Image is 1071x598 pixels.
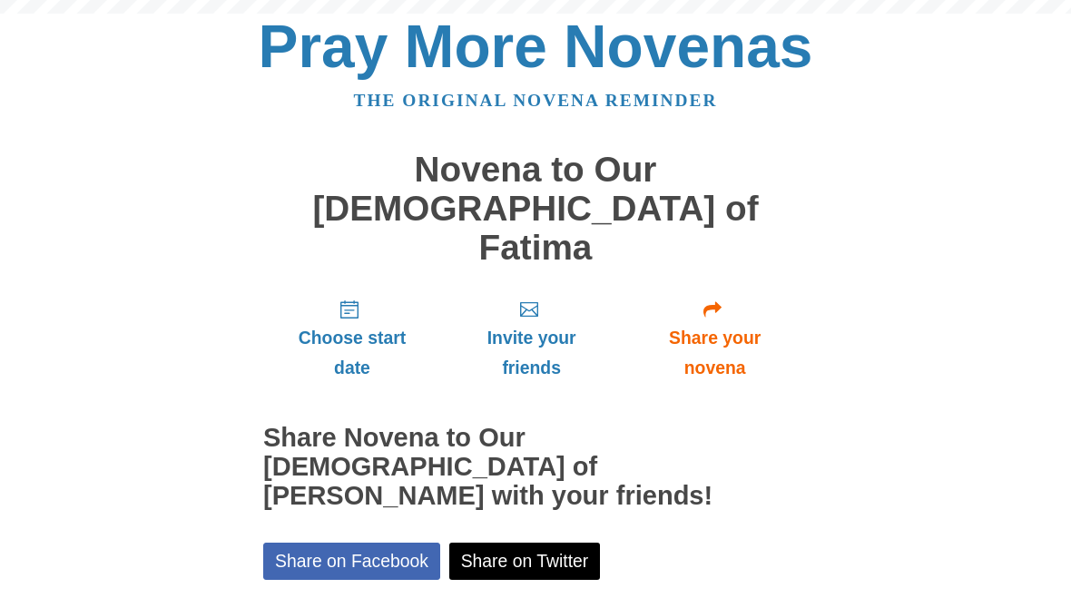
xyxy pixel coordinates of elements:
span: Share your novena [640,323,790,383]
a: Pray More Novenas [259,13,813,80]
a: Share your novena [622,285,808,393]
span: Choose start date [281,323,423,383]
a: Invite your friends [441,285,622,393]
h2: Share Novena to Our [DEMOGRAPHIC_DATA] of [PERSON_NAME] with your friends! [263,424,808,511]
span: Invite your friends [459,323,604,383]
a: The original novena reminder [354,91,718,110]
a: Share on Twitter [449,543,601,580]
a: Choose start date [263,285,441,393]
h1: Novena to Our [DEMOGRAPHIC_DATA] of Fatima [263,151,808,267]
a: Share on Facebook [263,543,440,580]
